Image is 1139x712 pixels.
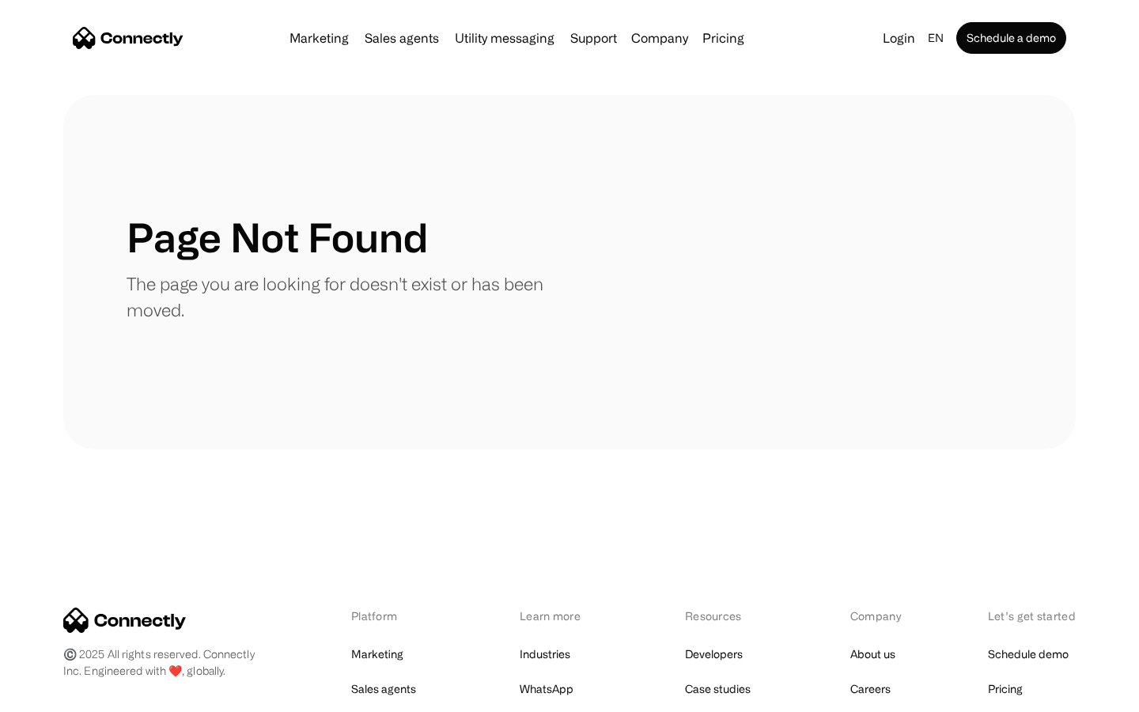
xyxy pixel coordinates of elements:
[988,643,1069,665] a: Schedule demo
[850,608,906,624] div: Company
[358,32,445,44] a: Sales agents
[626,27,693,49] div: Company
[16,683,95,706] aside: Language selected: English
[988,608,1076,624] div: Let’s get started
[631,27,688,49] div: Company
[351,608,437,624] div: Platform
[988,678,1023,700] a: Pricing
[850,678,891,700] a: Careers
[685,608,768,624] div: Resources
[351,643,403,665] a: Marketing
[685,678,751,700] a: Case studies
[520,608,603,624] div: Learn more
[127,271,569,323] p: The page you are looking for doesn't exist or has been moved.
[73,26,184,50] a: home
[520,643,570,665] a: Industries
[876,27,921,49] a: Login
[956,22,1066,54] a: Schedule a demo
[921,27,953,49] div: en
[127,214,428,261] h1: Page Not Found
[283,32,355,44] a: Marketing
[351,678,416,700] a: Sales agents
[564,32,623,44] a: Support
[696,32,751,44] a: Pricing
[928,27,944,49] div: en
[850,643,895,665] a: About us
[520,678,573,700] a: WhatsApp
[32,684,95,706] ul: Language list
[448,32,561,44] a: Utility messaging
[685,643,743,665] a: Developers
